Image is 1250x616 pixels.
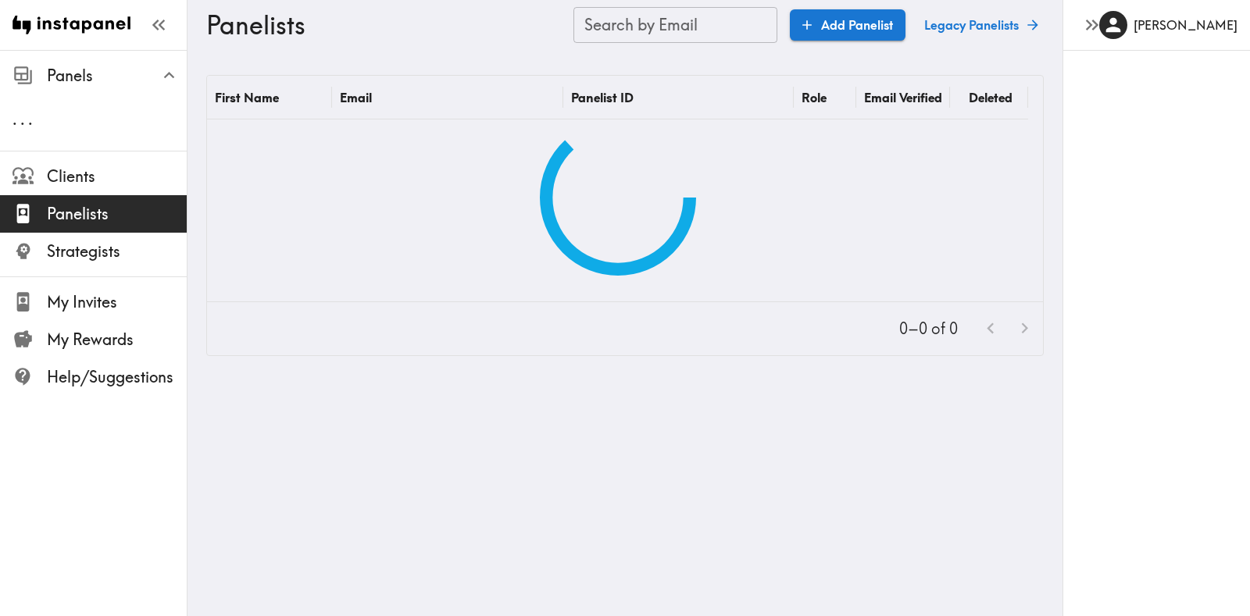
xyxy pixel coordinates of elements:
span: My Rewards [47,329,187,351]
div: Panelist ID [571,90,634,105]
div: Email Verified [864,90,942,105]
div: Deleted [969,90,1012,105]
div: First Name [215,90,279,105]
span: My Invites [47,291,187,313]
p: 0–0 of 0 [899,318,958,340]
span: Panelists [47,203,187,225]
span: Panels [47,65,187,87]
div: Email [340,90,372,105]
h3: Panelists [206,10,561,40]
span: Clients [47,166,187,187]
h6: [PERSON_NAME] [1134,16,1237,34]
a: Add Panelist [790,9,905,41]
div: Role [802,90,827,105]
a: Legacy Panelists [918,9,1044,41]
span: . [20,109,25,129]
span: Strategists [47,240,187,262]
span: Help/Suggestions [47,366,187,388]
span: . [28,109,33,129]
span: . [12,109,17,129]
